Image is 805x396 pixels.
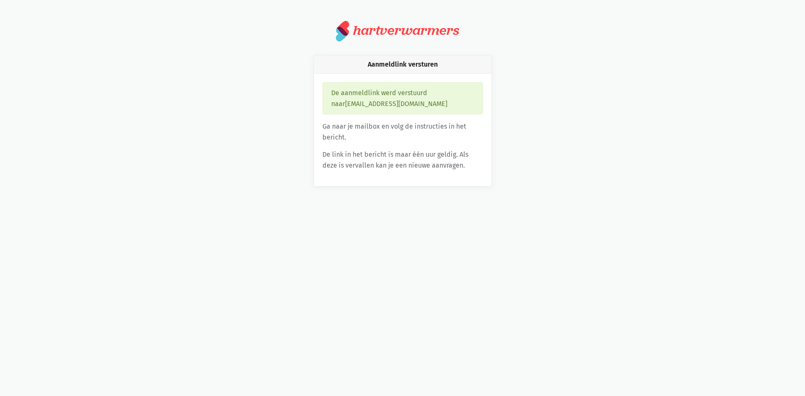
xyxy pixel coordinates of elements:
div: De aanmeldlink werd verstuurd naar [EMAIL_ADDRESS][DOMAIN_NAME] [322,82,483,114]
a: hartverwarmers [336,20,469,42]
p: De link in het bericht is maar één uur geldig. Als deze is vervallen kan je een nieuwe aanvragen. [322,149,483,171]
div: Aanmeldlink versturen [314,56,491,74]
div: hartverwarmers [353,23,459,38]
img: logo.svg [336,20,350,42]
p: Ga naar je mailbox en volg de instructies in het bericht. [322,121,483,142]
